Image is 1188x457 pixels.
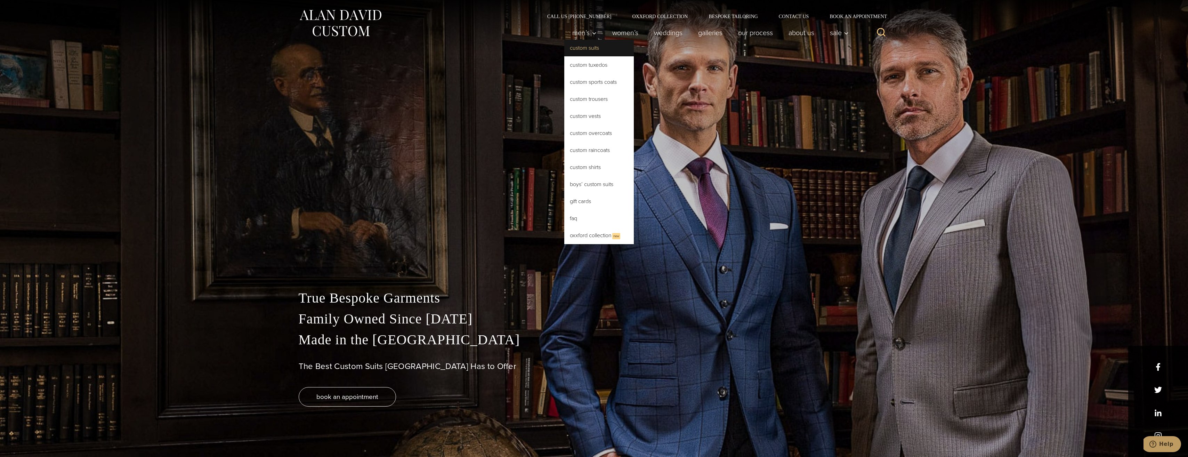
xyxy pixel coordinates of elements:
[564,193,634,210] a: Gift Cards
[698,14,768,19] a: Bespoke Tailoring
[564,26,604,40] button: Men’s sub menu toggle
[873,24,890,41] button: View Search Form
[316,392,378,402] span: book an appointment
[781,26,822,40] a: About Us
[1154,409,1162,417] a: linkedin
[564,26,852,40] nav: Primary Navigation
[564,159,634,176] a: Custom Shirts
[612,233,620,239] span: New
[537,14,890,19] nav: Secondary Navigation
[299,8,382,39] img: Alan David Custom
[537,14,622,19] a: Call Us [PHONE_NUMBER]
[646,26,690,40] a: weddings
[1154,432,1162,440] a: instagram
[564,57,634,73] a: Custom Tuxedos
[622,14,698,19] a: Oxxford Collection
[564,108,634,125] a: Custom Vests
[564,40,634,56] a: Custom Suits
[299,361,890,371] h1: The Best Custom Suits [GEOGRAPHIC_DATA] Has to Offer
[1154,386,1162,394] a: x/twitter
[1154,363,1162,371] a: facebook
[604,26,646,40] a: Women’s
[564,227,634,244] a: Oxxford CollectionNew
[299,288,890,350] p: True Bespoke Garments Family Owned Since [DATE] Made in the [GEOGRAPHIC_DATA]
[822,26,852,40] button: Sale sub menu toggle
[768,14,819,19] a: Contact Us
[564,74,634,90] a: Custom Sports Coats
[564,142,634,159] a: Custom Raincoats
[730,26,781,40] a: Our Process
[299,387,396,407] a: book an appointment
[690,26,730,40] a: Galleries
[564,125,634,142] a: Custom Overcoats
[564,176,634,193] a: Boys’ Custom Suits
[819,14,889,19] a: Book an Appointment
[564,91,634,107] a: Custom Trousers
[564,210,634,227] a: FAQ
[1143,436,1181,454] iframe: Opens a widget where you can chat to one of our agents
